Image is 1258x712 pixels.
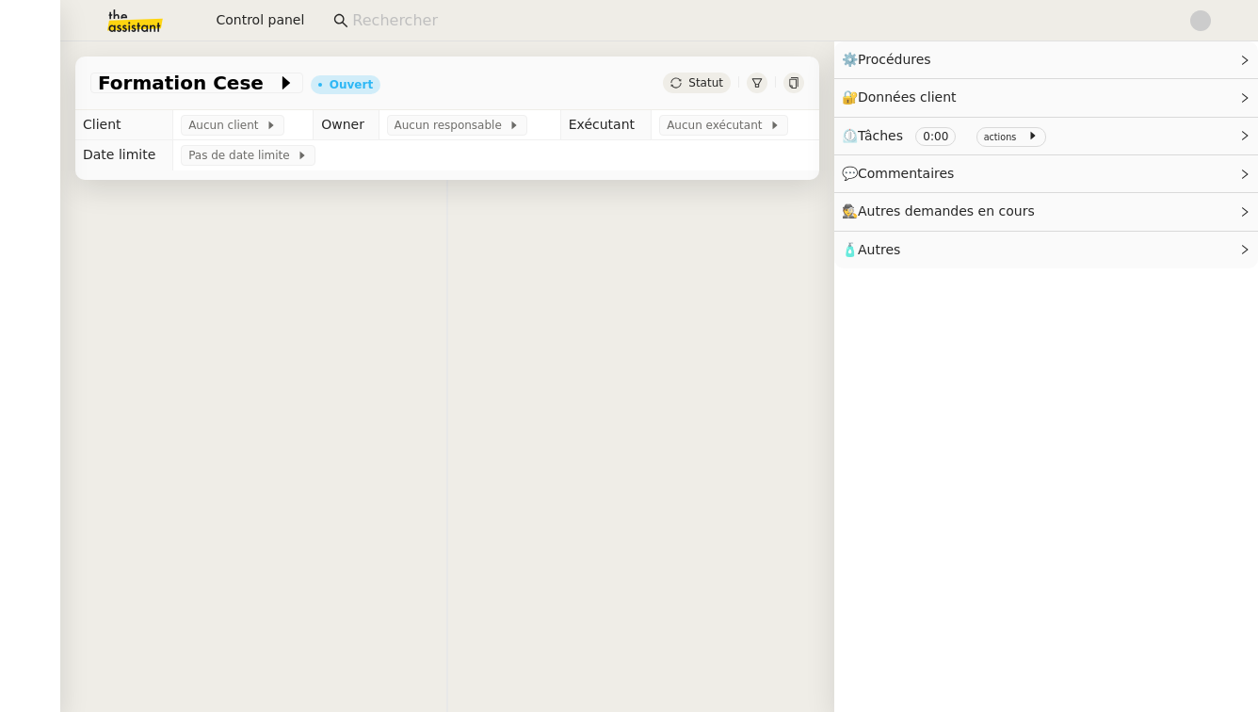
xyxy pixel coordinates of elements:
td: Date limite [75,140,173,170]
span: Pas de date limite [188,146,297,165]
span: Autres demandes en cours [858,203,1035,218]
div: ⚙️Procédures [834,41,1258,78]
div: 🕵️Autres demandes en cours [834,193,1258,230]
span: ⚙️ [842,49,940,71]
span: Aucun client [188,116,266,135]
span: 🧴 [842,242,900,257]
span: Aucun responsable [395,116,509,135]
td: Client [75,110,173,140]
span: Formation Cese [98,73,277,92]
div: Ouvert [330,79,373,90]
input: Rechercher [352,8,1169,34]
nz-tag: 0:00 [915,127,956,146]
div: ⏲️Tâches 0:00 actions [834,118,1258,154]
span: Commentaires [858,166,954,181]
div: 🔐Données client [834,79,1258,116]
div: 🧴Autres [834,232,1258,268]
span: Control panel [216,9,304,31]
span: Aucun exécutant [667,116,769,135]
small: actions [984,132,1017,142]
button: Control panel [201,8,315,34]
span: Données client [858,89,957,105]
td: Exécutant [560,110,651,140]
span: Statut [688,76,723,89]
span: 💬 [842,166,962,181]
td: Owner [314,110,379,140]
div: 💬Commentaires [834,155,1258,192]
span: Tâches [858,128,903,143]
span: ⏲️ [842,128,1054,143]
span: 🕵️ [842,203,1043,218]
span: Procédures [858,52,931,67]
span: Autres [858,242,900,257]
span: 🔐 [842,87,964,108]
